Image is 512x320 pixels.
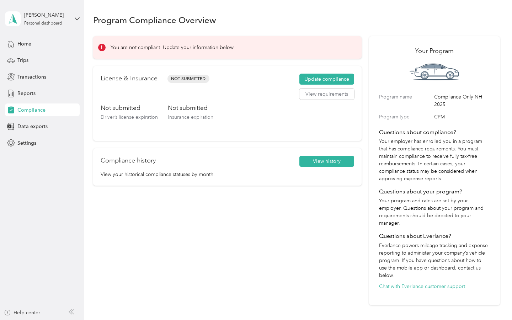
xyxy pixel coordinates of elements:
h3: Not submitted [168,103,213,112]
button: View history [299,156,354,167]
h2: Your Program [379,46,490,56]
h2: Compliance history [101,156,156,165]
button: Update compliance [299,74,354,85]
p: Your employer has enrolled you in a program that has compliance requirements. You must maintain c... [379,138,490,182]
span: Transactions [17,73,46,81]
label: Program type [379,113,432,121]
div: [PERSON_NAME] [24,11,69,19]
h3: Not submitted [101,103,158,112]
label: Program name [379,93,432,108]
span: Trips [17,57,28,64]
p: Your program and rates are set by your employer. Questions about your program and requirements sh... [379,197,490,227]
p: You are not compliant. Update your information below. [111,44,235,51]
span: CPM [434,113,490,121]
h2: License & Insurance [101,74,158,83]
p: View your historical compliance statuses by month. [101,171,354,178]
h4: Questions about your program? [379,187,490,196]
h1: Program Compliance Overview [93,16,216,24]
span: Home [17,40,31,48]
span: Insurance expiration [168,114,213,120]
button: Help center [4,309,40,316]
div: Personal dashboard [24,21,62,26]
span: Reports [17,90,36,97]
span: Driver’s license expiration [101,114,158,120]
span: Compliance [17,106,46,114]
span: Settings [17,139,36,147]
span: Compliance Only NH 2025 [434,93,490,108]
h4: Questions about compliance? [379,128,490,137]
iframe: Everlance-gr Chat Button Frame [472,280,512,320]
button: Chat with Everlance customer support [379,283,465,290]
p: Everlance powers mileage tracking and expense reporting to administer your company’s vehicle prog... [379,242,490,279]
h4: Questions about Everlance? [379,232,490,240]
span: Not Submitted [167,75,209,83]
button: View requirements [299,89,354,100]
span: Data exports [17,123,48,130]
